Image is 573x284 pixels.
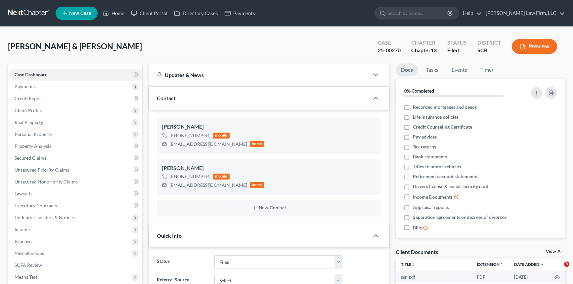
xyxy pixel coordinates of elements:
a: View All [546,249,562,254]
span: Tax returns [413,143,436,150]
span: 13 [431,47,437,53]
a: Property Analysis [9,140,142,152]
span: New Case [69,11,91,16]
div: [PHONE_NUMBER] [169,132,210,139]
a: SOFA Review [9,259,142,271]
div: Chapter [411,39,437,47]
span: Quick Info [157,232,182,239]
span: Titles to motor vehicles [413,163,461,170]
a: Timer [475,63,499,76]
span: Contact [157,95,176,101]
div: Status [447,39,467,47]
a: Directory Cases [171,7,221,19]
a: Docs [396,63,418,76]
div: Client Documents [396,248,438,255]
div: District [477,39,501,47]
div: [EMAIL_ADDRESS][DOMAIN_NAME] [169,182,247,188]
td: PDF [471,271,509,283]
span: Client Profile [15,107,42,113]
span: Real Property [15,119,43,125]
span: Secured Claims [15,155,46,161]
div: SCB [477,47,501,54]
span: Life insurance policies [413,114,459,120]
span: Property Analysis [15,143,51,149]
span: Means Test [15,274,37,280]
div: Chapter [411,47,437,54]
iframe: Intercom live chat [551,262,566,277]
a: Extensionunfold_more [477,262,504,267]
a: Home [100,7,128,19]
span: Bank statements [413,153,447,160]
span: Separation agreements or decrees of divorces [413,214,507,221]
a: Secured Claims [9,152,142,164]
span: Lawsuits [15,191,32,196]
div: Case [378,39,401,47]
div: mobile [213,133,230,139]
i: expand_more [540,263,544,267]
div: [PHONE_NUMBER] [169,173,210,180]
span: Income Documents [413,194,453,200]
a: Help [460,7,482,19]
label: Status [154,255,211,268]
span: Codebtors Insiders & Notices [15,215,75,220]
span: Drivers license & social security card [413,183,488,190]
span: Retirement account statements [413,173,477,180]
div: Filed [447,47,467,54]
td: [DATE] [509,271,549,283]
i: unfold_more [500,263,504,267]
span: Pay advices [413,134,437,140]
div: [PERSON_NAME] [162,164,376,172]
span: Case Dashboard [15,72,48,77]
a: Lawsuits [9,188,142,200]
span: [PERSON_NAME] & [PERSON_NAME] [8,41,142,51]
a: Credit Report [9,93,142,104]
a: Events [446,63,472,76]
div: home [250,141,264,147]
button: Preview [512,39,557,54]
span: Personal Property [15,131,52,137]
a: Titleunfold_more [401,262,415,267]
a: Unsecured Nonpriority Claims [9,176,142,188]
a: Case Dashboard [9,69,142,81]
a: Date Added expand_more [514,262,544,267]
a: Unsecured Priority Claims [9,164,142,176]
span: Executory Contracts [15,203,57,208]
div: [EMAIL_ADDRESS][DOMAIN_NAME] [169,141,247,147]
a: Tasks [421,63,444,76]
a: Payments [221,7,258,19]
span: Miscellaneous [15,250,44,256]
div: Updates & News [157,71,361,78]
div: mobile [213,174,230,180]
td: ssn-pdf [396,271,472,283]
span: SOFA Review [15,262,42,268]
span: Bills [413,224,422,231]
span: 3 [564,262,569,267]
strong: 0% Completed [404,88,434,94]
div: 25-00270 [378,47,401,54]
span: Unsecured Priority Claims [15,167,69,173]
span: Credit Report [15,96,43,101]
i: unfold_more [411,263,415,267]
a: Client Portal [128,7,171,19]
a: [PERSON_NAME] Law Firm, LLC [482,7,565,19]
span: Payments [15,84,35,89]
button: New Contact [162,205,376,211]
span: Expenses [15,238,33,244]
input: Search by name... [388,7,448,19]
div: [PERSON_NAME] [162,123,376,131]
span: Recorded mortgages and deeds [413,104,477,110]
a: Executory Contracts [9,200,142,212]
span: Credit Counseling Certificate [413,124,472,130]
span: Appraisal reports [413,204,449,211]
span: Unsecured Nonpriority Claims [15,179,78,184]
span: Income [15,226,30,232]
div: home [250,182,264,188]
